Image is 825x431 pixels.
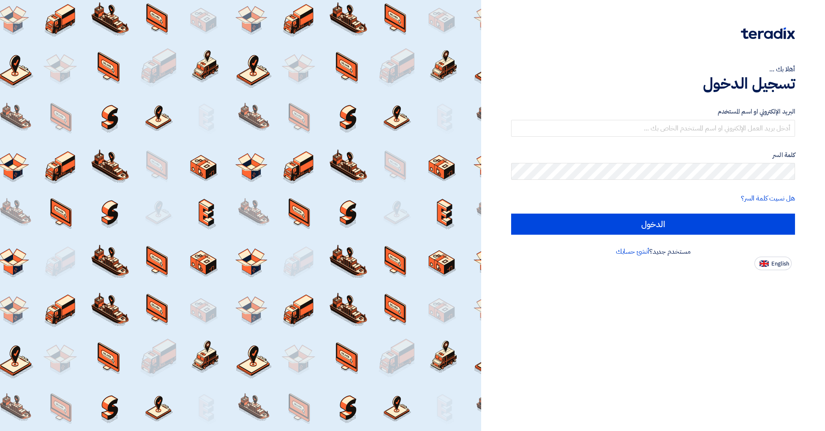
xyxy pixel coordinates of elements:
a: هل نسيت كلمة السر؟ [741,193,795,203]
h1: تسجيل الدخول [511,74,795,93]
div: أهلا بك ... [511,64,795,74]
label: كلمة السر [511,150,795,160]
span: English [771,261,789,267]
div: مستخدم جديد؟ [511,247,795,257]
img: Teradix logo [741,27,795,39]
a: أنشئ حسابك [616,247,649,257]
input: أدخل بريد العمل الإلكتروني او اسم المستخدم الخاص بك ... [511,120,795,137]
button: English [754,257,792,270]
label: البريد الإلكتروني او اسم المستخدم [511,107,795,117]
img: en-US.png [760,260,769,267]
input: الدخول [511,214,795,235]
